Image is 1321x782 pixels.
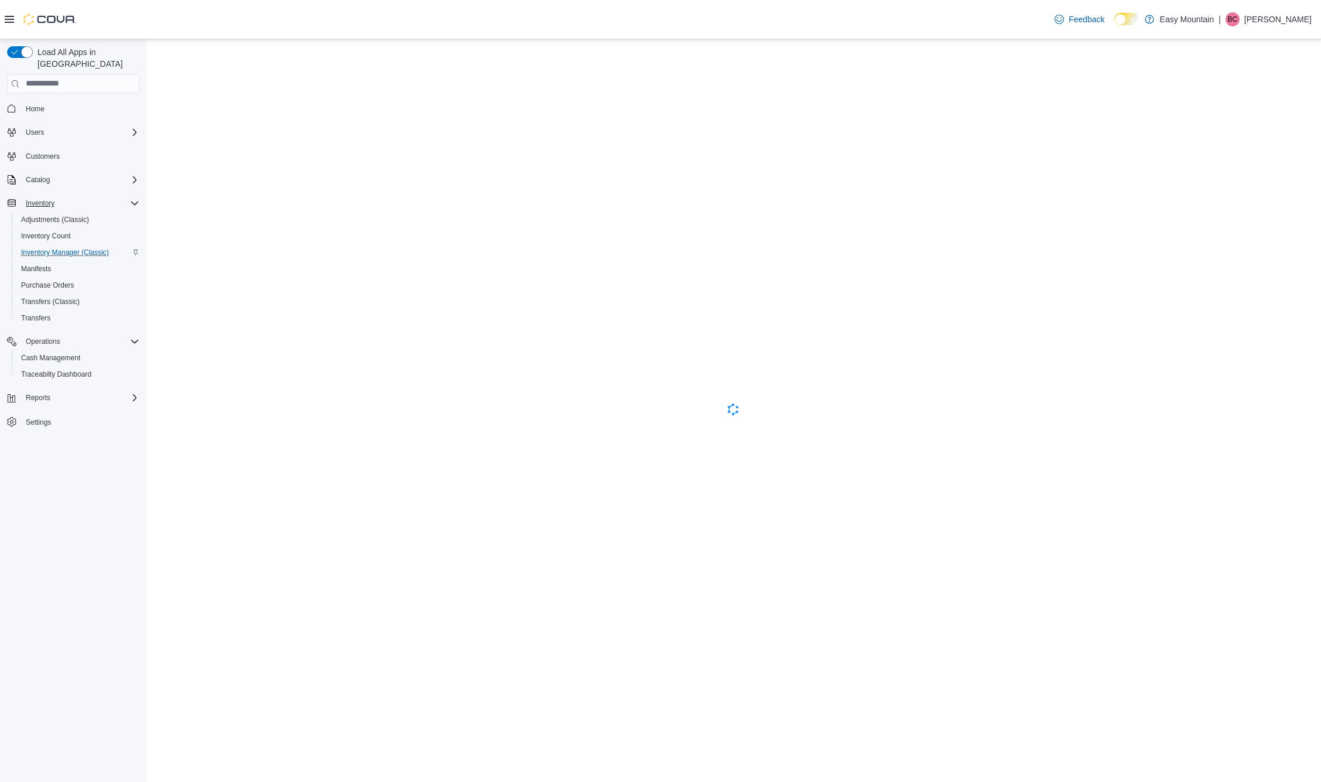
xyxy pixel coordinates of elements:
[26,104,45,114] span: Home
[21,297,80,306] span: Transfers (Classic)
[12,277,144,293] button: Purchase Orders
[21,370,91,379] span: Traceabilty Dashboard
[2,172,144,188] button: Catalog
[16,229,139,243] span: Inventory Count
[21,101,139,116] span: Home
[16,213,139,227] span: Adjustments (Classic)
[26,175,50,185] span: Catalog
[1219,12,1221,26] p: |
[16,262,139,276] span: Manifests
[21,173,54,187] button: Catalog
[21,231,71,241] span: Inventory Count
[26,152,60,161] span: Customers
[2,333,144,350] button: Operations
[26,337,60,346] span: Operations
[33,46,139,70] span: Load All Apps in [GEOGRAPHIC_DATA]
[1160,12,1214,26] p: Easy Mountain
[16,262,56,276] a: Manifests
[21,334,65,349] button: Operations
[2,413,144,430] button: Settings
[16,278,139,292] span: Purchase Orders
[1069,13,1104,25] span: Feedback
[16,245,139,259] span: Inventory Manager (Classic)
[2,100,144,117] button: Home
[21,215,89,224] span: Adjustments (Classic)
[21,196,59,210] button: Inventory
[16,351,139,365] span: Cash Management
[21,173,139,187] span: Catalog
[16,229,76,243] a: Inventory Count
[12,211,144,228] button: Adjustments (Classic)
[21,196,139,210] span: Inventory
[21,391,55,405] button: Reports
[16,213,94,227] a: Adjustments (Classic)
[12,350,144,366] button: Cash Management
[16,295,139,309] span: Transfers (Classic)
[16,245,114,259] a: Inventory Manager (Classic)
[16,311,139,325] span: Transfers
[7,95,139,461] nav: Complex example
[26,128,44,137] span: Users
[26,393,50,402] span: Reports
[21,313,50,323] span: Transfers
[1114,25,1115,26] span: Dark Mode
[12,244,144,261] button: Inventory Manager (Classic)
[2,124,144,141] button: Users
[16,367,139,381] span: Traceabilty Dashboard
[21,125,139,139] span: Users
[12,261,144,277] button: Manifests
[1244,12,1312,26] p: [PERSON_NAME]
[12,310,144,326] button: Transfers
[16,311,55,325] a: Transfers
[21,125,49,139] button: Users
[21,264,51,274] span: Manifests
[16,295,84,309] a: Transfers (Classic)
[2,390,144,406] button: Reports
[12,293,144,310] button: Transfers (Classic)
[21,391,139,405] span: Reports
[26,199,54,208] span: Inventory
[12,366,144,383] button: Traceabilty Dashboard
[23,13,76,25] img: Cova
[21,334,139,349] span: Operations
[21,353,80,363] span: Cash Management
[21,248,109,257] span: Inventory Manager (Classic)
[21,102,49,116] a: Home
[12,228,144,244] button: Inventory Count
[1226,12,1240,26] div: Ben Clements
[26,418,51,427] span: Settings
[1050,8,1109,31] a: Feedback
[21,149,64,163] a: Customers
[2,195,144,211] button: Inventory
[1228,12,1238,26] span: BC
[21,414,139,429] span: Settings
[16,351,85,365] a: Cash Management
[21,149,139,163] span: Customers
[16,278,79,292] a: Purchase Orders
[21,281,74,290] span: Purchase Orders
[2,148,144,165] button: Customers
[1114,13,1139,25] input: Dark Mode
[16,367,96,381] a: Traceabilty Dashboard
[21,415,56,429] a: Settings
